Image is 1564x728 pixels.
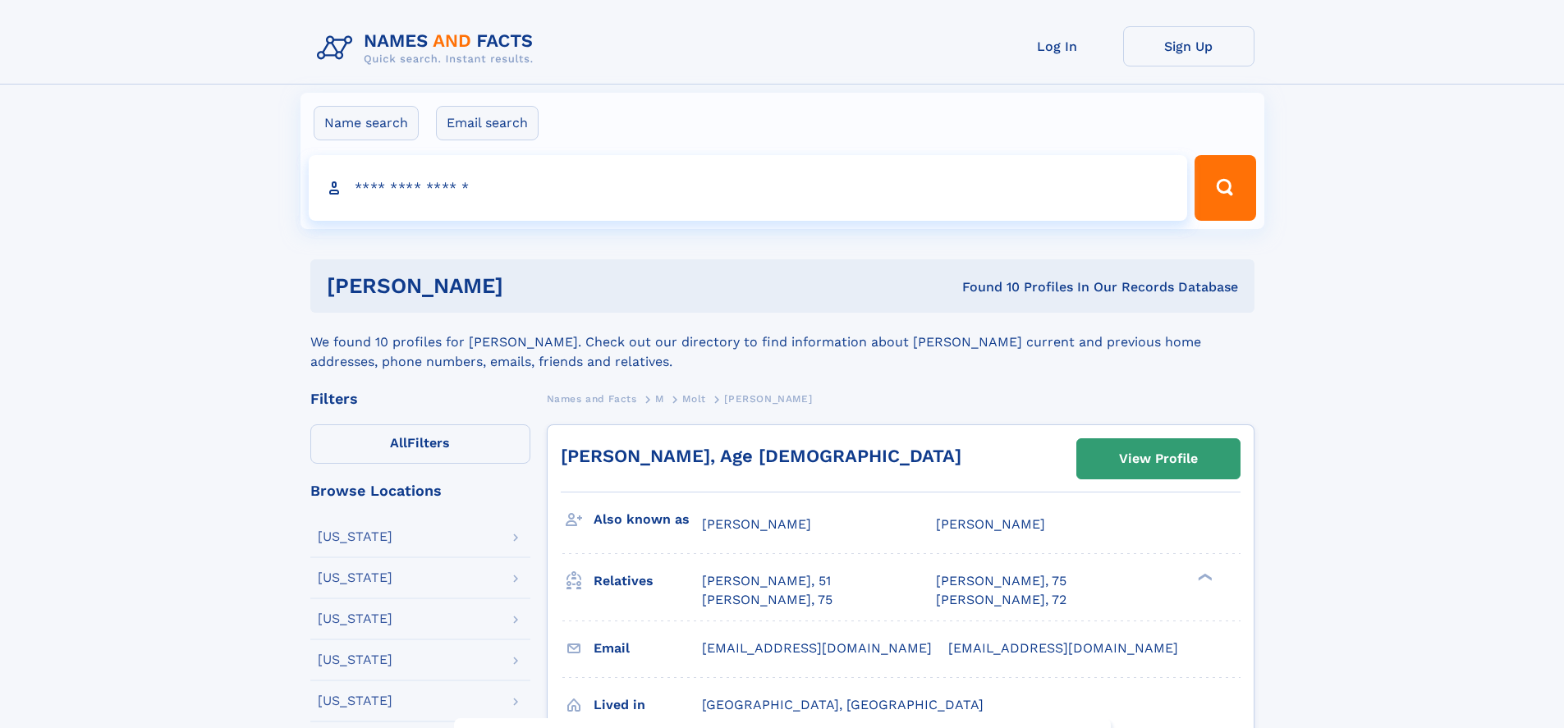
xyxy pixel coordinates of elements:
[702,572,831,590] a: [PERSON_NAME], 51
[436,106,539,140] label: Email search
[1195,155,1255,221] button: Search Button
[936,516,1045,532] span: [PERSON_NAME]
[594,506,702,533] h3: Also known as
[318,530,392,543] div: [US_STATE]
[936,591,1066,609] a: [PERSON_NAME], 72
[948,640,1178,656] span: [EMAIL_ADDRESS][DOMAIN_NAME]
[724,393,812,405] span: [PERSON_NAME]
[655,388,664,409] a: M
[310,483,530,498] div: Browse Locations
[936,572,1066,590] a: [PERSON_NAME], 75
[992,26,1123,66] a: Log In
[594,567,702,595] h3: Relatives
[702,697,984,712] span: [GEOGRAPHIC_DATA], [GEOGRAPHIC_DATA]
[702,591,832,609] a: [PERSON_NAME], 75
[309,155,1188,221] input: search input
[310,391,530,406] div: Filters
[1194,572,1213,583] div: ❯
[732,278,1238,296] div: Found 10 Profiles In Our Records Database
[682,388,705,409] a: Molt
[314,106,419,140] label: Name search
[310,313,1254,372] div: We found 10 profiles for [PERSON_NAME]. Check out our directory to find information about [PERSON...
[318,571,392,584] div: [US_STATE]
[318,612,392,625] div: [US_STATE]
[594,691,702,719] h3: Lived in
[1077,439,1240,478] a: View Profile
[655,393,664,405] span: M
[318,653,392,666] div: [US_STATE]
[327,276,733,296] h1: [PERSON_NAME]
[702,640,932,656] span: [EMAIL_ADDRESS][DOMAIN_NAME]
[310,26,547,71] img: Logo Names and Facts
[702,516,811,532] span: [PERSON_NAME]
[682,393,705,405] span: Molt
[1123,26,1254,66] a: Sign Up
[390,435,407,451] span: All
[310,424,530,464] label: Filters
[561,446,961,466] a: [PERSON_NAME], Age [DEMOGRAPHIC_DATA]
[594,634,702,662] h3: Email
[1119,440,1198,478] div: View Profile
[547,388,637,409] a: Names and Facts
[318,694,392,707] div: [US_STATE]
